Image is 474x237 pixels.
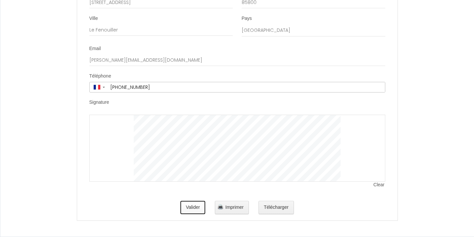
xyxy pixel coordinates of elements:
input: +33 6 12 34 56 78 [108,82,385,92]
label: Ville [89,15,98,22]
span: ▼ [102,86,106,89]
label: Email [89,45,101,52]
button: Valider [180,201,205,214]
img: printer.png [218,204,223,209]
label: Téléphone [89,73,111,80]
button: Imprimer [215,201,249,214]
label: Pays [242,15,252,22]
span: Imprimer [225,205,244,210]
button: Télécharger [259,201,294,214]
label: Signature [89,99,109,106]
span: Clear [373,182,385,188]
